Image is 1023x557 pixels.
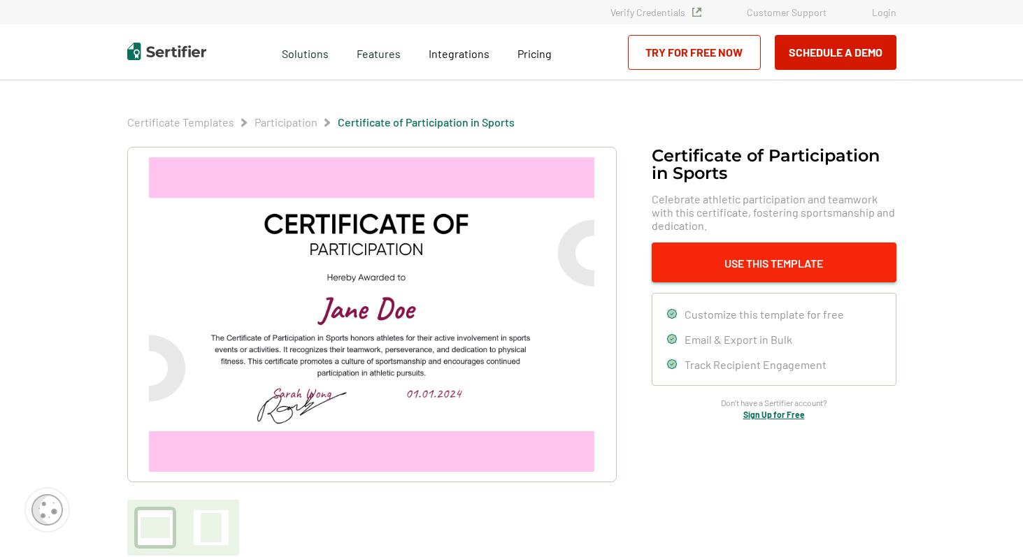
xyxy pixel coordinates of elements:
[429,43,489,61] a: Integrations
[692,8,701,17] img: Verified
[747,6,827,18] a: Customer Support
[517,47,552,60] span: Pricing
[282,43,329,61] span: Solutions
[127,115,515,129] div: Breadcrumb
[652,243,896,282] button: Use This Template
[31,494,63,526] img: Cookie Popup Icon
[610,6,701,18] a: Verify Credentials
[685,358,827,371] span: Track Recipient Engagement
[429,47,489,60] span: Integrations
[628,35,761,70] a: Try for Free Now
[517,43,552,61] a: Pricing
[149,157,594,472] img: Certificate of Participation in Sports
[338,115,515,129] a: Certificate of Participation in Sports
[652,147,896,182] h1: Certificate of Participation in Sports
[953,490,1023,557] iframe: Chat Widget
[872,6,896,18] a: Login
[255,115,317,129] a: Participation
[685,333,792,346] span: Email & Export in Bulk
[743,410,805,419] a: Sign Up for Free
[775,35,896,70] button: Schedule a Demo
[685,308,844,321] span: Customize this template for free
[127,43,206,60] img: Sertifier | Digital Credentialing Platform
[357,43,401,61] span: Features
[721,396,827,410] span: Don’t have a Sertifier account?
[652,192,896,232] span: Celebrate athletic participation and teamwork with this certificate, fostering sportsmanship and ...
[127,115,234,129] a: Certificate Templates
